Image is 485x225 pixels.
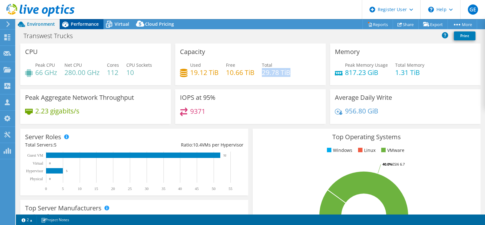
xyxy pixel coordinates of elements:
[25,94,134,101] h3: Peak Aggregate Network Throughput
[25,213,243,220] h4: Total Manufacturers:
[145,21,174,27] span: Cloud Pricing
[190,108,205,115] h4: 9371
[126,69,152,76] h4: 10
[25,133,61,140] h3: Server Roles
[49,162,51,165] text: 0
[27,21,55,27] span: Environment
[428,7,434,12] svg: \n
[262,69,290,76] h4: 29.78 TiB
[448,19,477,29] a: More
[49,177,51,181] text: 0
[78,187,82,191] text: 10
[128,187,132,191] text: 25
[35,107,79,114] h4: 2.23 gigabits/s
[115,21,129,27] span: Virtual
[345,69,388,76] h4: 817.23 GiB
[362,19,393,29] a: Reports
[195,187,199,191] text: 45
[454,31,475,40] a: Print
[111,187,115,191] text: 20
[145,187,149,191] text: 30
[30,177,43,181] text: Physical
[66,169,68,173] text: 5
[335,94,392,101] h3: Average Daily Write
[162,187,165,191] text: 35
[27,153,43,158] text: Guest VM
[345,62,388,68] span: Peak Memory Usage
[64,62,82,68] span: Net CPU
[66,213,68,219] span: 1
[380,147,404,154] li: VMware
[107,69,119,76] h4: 112
[180,94,216,101] h3: IOPS at 95%
[134,141,243,148] div: Ratio: VMs per Hypervisor
[393,19,419,29] a: Share
[64,69,100,76] h4: 280.00 GHz
[193,142,202,148] span: 10.4
[62,187,64,191] text: 5
[25,205,102,212] h3: Top Server Manufacturers
[45,187,47,191] text: 0
[392,162,405,167] tspan: ESXi 6.7
[395,69,424,76] h4: 1.31 TiB
[107,62,119,68] span: Cores
[37,216,74,224] a: Project Notes
[382,162,392,167] tspan: 40.0%
[212,187,216,191] text: 50
[35,62,55,68] span: Peak CPU
[33,161,43,166] text: Virtual
[395,62,424,68] span: Total Memory
[190,69,219,76] h4: 19.12 TiB
[25,48,38,55] h3: CPU
[190,62,201,68] span: Used
[226,69,255,76] h4: 10.66 TiB
[223,154,226,157] text: 52
[180,48,205,55] h3: Capacity
[178,187,182,191] text: 40
[17,216,37,224] a: 2
[25,141,134,148] div: Total Servers:
[262,62,272,68] span: Total
[71,21,99,27] span: Performance
[418,19,448,29] a: Export
[21,32,83,39] h1: Transwest Trucks
[335,48,360,55] h3: Memory
[345,107,378,114] h4: 956.80 GiB
[94,187,98,191] text: 15
[325,147,352,154] li: Windows
[54,142,56,148] span: 5
[229,187,232,191] text: 55
[257,133,476,140] h3: Top Operating Systems
[356,147,375,154] li: Linux
[468,4,478,15] span: GE
[126,62,152,68] span: CPU Sockets
[26,169,43,173] text: Hypervisor
[226,62,235,68] span: Free
[35,69,57,76] h4: 66 GHz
